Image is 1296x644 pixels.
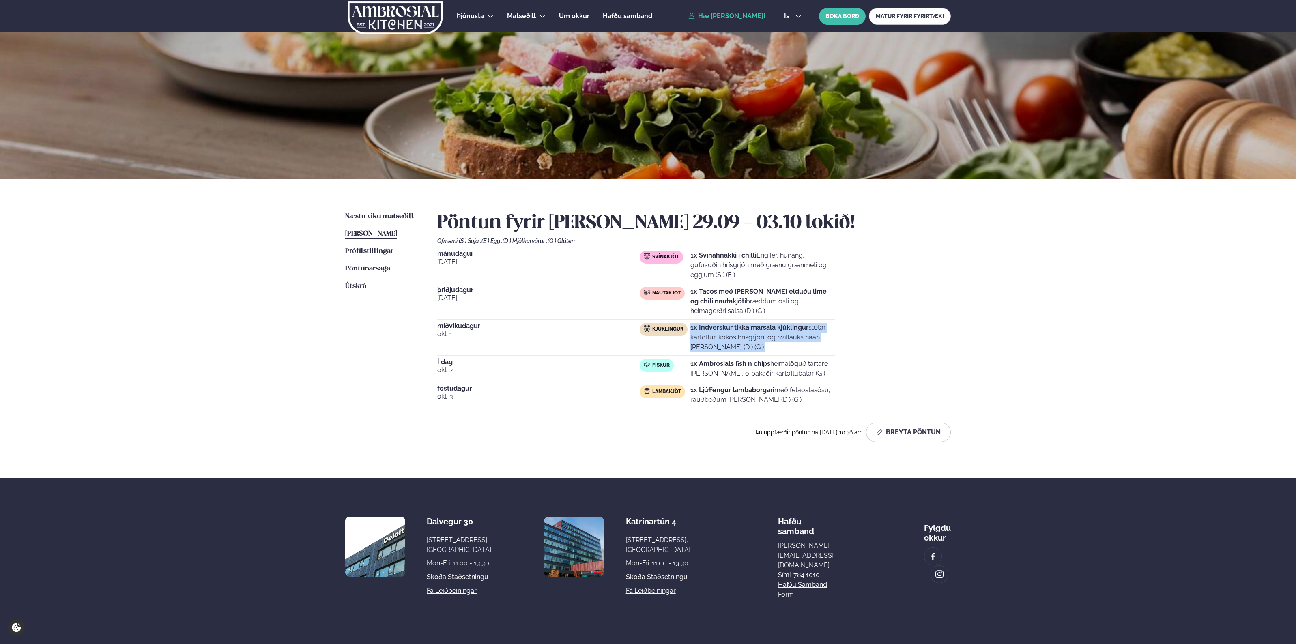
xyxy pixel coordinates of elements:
[507,12,536,20] span: Matseðill
[457,11,484,21] a: Þjónusta
[644,325,650,332] img: chicken.svg
[345,248,393,255] span: Prófílstillingar
[924,548,941,565] a: image alt
[559,12,589,20] span: Um okkur
[603,11,652,21] a: Hafðu samband
[690,251,757,259] strong: 1x Svínahnakki í chilli
[652,254,679,260] span: Svínakjöt
[626,558,690,568] div: Mon-Fri: 11:00 - 13:30
[626,572,688,582] a: Skoða staðsetningu
[935,570,944,579] img: image alt
[345,265,390,272] span: Pöntunarsaga
[345,212,414,221] a: Næstu viku matseðill
[437,287,640,293] span: þriðjudagur
[457,12,484,20] span: Þjónusta
[778,541,836,570] a: [PERSON_NAME][EMAIL_ADDRESS][DOMAIN_NAME]
[427,586,477,596] a: Fá leiðbeiningar
[427,572,488,582] a: Skoða staðsetningu
[756,429,863,436] span: Þú uppfærðir pöntunina [DATE] 10:36 am
[690,251,835,280] p: Engifer, hunang, gufusoðin hrísgrjón með grænu grænmeti og eggjum (S ) (E )
[481,238,503,244] span: (E ) Egg ,
[345,281,366,291] a: Útskrá
[437,251,640,257] span: mánudagur
[690,324,808,331] strong: 1x Indverskur tikka marsala kjúklingur
[690,386,774,394] strong: 1x Ljúffengur lambaborgari
[345,517,405,577] img: image alt
[652,362,670,369] span: Fiskur
[459,238,481,244] span: (S ) Soja ,
[345,230,397,237] span: [PERSON_NAME]
[345,283,366,290] span: Útskrá
[644,253,650,260] img: pork.svg
[928,552,937,561] img: image alt
[347,1,444,34] img: logo
[778,580,836,599] a: Hafðu samband form
[778,13,808,19] button: is
[690,385,835,405] p: með fetaostasósu, rauðbeðum [PERSON_NAME] (D ) (G )
[507,11,536,21] a: Matseðill
[784,13,792,19] span: is
[819,8,866,25] button: BÓKA BORÐ
[437,329,640,339] span: okt. 1
[503,238,548,244] span: (D ) Mjólkurvörur ,
[8,619,25,636] a: Cookie settings
[437,365,640,375] span: okt. 2
[544,517,604,577] img: image alt
[690,323,835,352] p: sætar kartöflur, kókos hrísgrjón, og hvítlauks naan [PERSON_NAME] (D ) (G )
[548,238,575,244] span: (G ) Glúten
[427,558,491,568] div: Mon-Fri: 11:00 - 13:30
[869,8,951,25] a: MATUR FYRIR FYRIRTÆKI
[437,392,640,401] span: okt. 3
[437,293,640,303] span: [DATE]
[688,13,765,20] a: Hæ [PERSON_NAME]!
[778,570,836,580] p: Sími: 784 1010
[652,389,681,395] span: Lambakjöt
[652,326,683,333] span: Kjúklingur
[690,287,835,316] p: bræddum osti og heimagerðri salsa (D ) (G )
[345,213,414,220] span: Næstu viku matseðill
[931,566,948,583] a: image alt
[644,388,650,394] img: Lamb.svg
[690,360,770,367] strong: 1x Ambrosials fish n chips
[345,247,393,256] a: Prófílstillingar
[427,517,491,526] div: Dalvegur 30
[437,359,640,365] span: Í dag
[866,423,951,442] button: Breyta Pöntun
[626,517,690,526] div: Katrínartún 4
[644,361,650,368] img: fish.svg
[924,517,951,543] div: Fylgdu okkur
[427,535,491,555] div: [STREET_ADDRESS], [GEOGRAPHIC_DATA]
[559,11,589,21] a: Um okkur
[690,288,827,305] strong: 1x Tacos með [PERSON_NAME] elduðu lime og chili nautakjöti
[603,12,652,20] span: Hafðu samband
[644,289,650,296] img: beef.svg
[778,510,814,536] span: Hafðu samband
[437,323,640,329] span: miðvikudagur
[345,229,397,239] a: [PERSON_NAME]
[437,212,951,234] h2: Pöntun fyrir [PERSON_NAME] 29.09 - 03.10 lokið!
[437,385,640,392] span: föstudagur
[652,290,681,296] span: Nautakjöt
[437,238,951,244] div: Ofnæmi:
[690,359,835,378] p: heimalöguð tartare [PERSON_NAME], ofbakaðir kartöflubátar (G )
[626,586,676,596] a: Fá leiðbeiningar
[345,264,390,274] a: Pöntunarsaga
[626,535,690,555] div: [STREET_ADDRESS], [GEOGRAPHIC_DATA]
[437,257,640,267] span: [DATE]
